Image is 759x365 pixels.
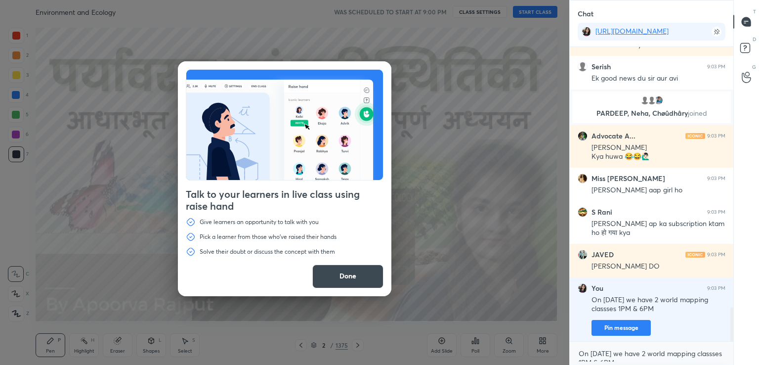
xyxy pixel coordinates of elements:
[578,283,588,293] img: 8e79206cb2144bb4a48e2b74f8c7e2db.jpg
[591,62,611,71] h6: Serish
[578,131,588,141] img: 7d53beb2b6274784b34418eb7cd6c706.jpg
[591,143,725,162] div: [PERSON_NAME] Kya huwa 😂😂🙋🏻‍♂️
[707,285,725,291] div: 9:03 PM
[591,262,725,272] div: [PERSON_NAME] DO
[570,47,733,342] div: grid
[707,176,725,182] div: 9:03 PM
[200,233,337,241] p: Pick a learner from those who've raised their hands
[591,174,665,183] h6: Miss [PERSON_NAME]
[591,74,725,84] div: Ek good news du sir aur avi
[752,63,756,71] p: G
[647,95,657,105] img: default.png
[707,252,725,258] div: 9:03 PM
[578,250,588,260] img: d3becdec0278475f9c14a73be83cb8a6.jpg
[591,219,725,238] div: [PERSON_NAME] ap ka subscription ktam ho हो गया kya
[591,208,612,217] h6: S Rani
[595,26,669,36] a: [URL][DOMAIN_NAME]
[707,64,725,70] div: 9:03 PM
[578,109,725,117] p: PARDEEP, Neha, Chøûdhâry
[591,284,603,293] h6: You
[200,218,319,226] p: Give learners an opportunity to talk with you
[707,209,725,215] div: 9:03 PM
[707,133,725,139] div: 9:03 PM
[186,188,383,212] h4: Talk to your learners in live class using raise hand
[591,185,725,195] div: [PERSON_NAME] aap girl ho
[186,70,383,180] img: preRahAdop.42c3ea74.svg
[753,36,756,43] p: D
[685,252,705,258] img: iconic-light.a09c19a4.png
[685,133,705,139] img: iconic-light.a09c19a4.png
[591,132,635,140] h6: Advocate A...
[578,174,588,183] img: 971353147bf745969d391d43a00ecf99.jpg
[640,95,650,105] img: default.png
[753,8,756,15] p: T
[582,27,591,37] img: 8e79206cb2144bb4a48e2b74f8c7e2db.jpg
[591,295,725,314] div: On [DATE] we have 2 world mapping classses 1PM & 6PM
[591,250,614,259] h6: JAVED
[578,62,588,72] img: default.png
[312,265,383,288] button: Done
[578,207,588,217] img: 51a4156a648642f9a1429975242a7ad0.jpg
[200,248,335,256] p: Solve their doubt or discuss the concept with them
[591,320,651,336] button: Pin message
[654,95,664,105] img: a965140623104c2c91e8aec63f1bb8cf.61731129_3
[688,108,707,118] span: joined
[570,0,601,27] p: Chat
